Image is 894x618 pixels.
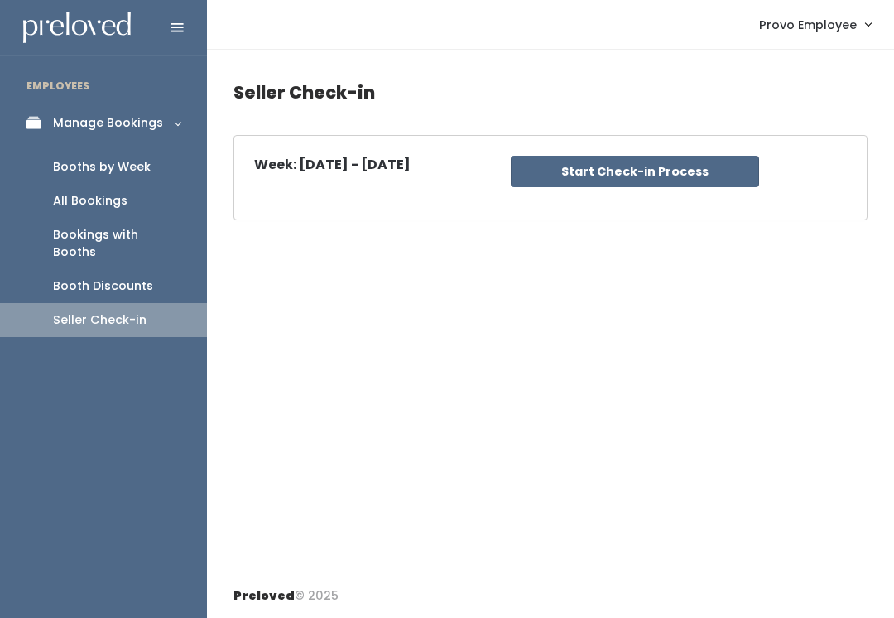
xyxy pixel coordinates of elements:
div: All Bookings [53,192,127,210]
button: Start Check-in Process [511,156,759,187]
img: preloved logo [23,12,131,44]
span: Provo Employee [759,16,857,34]
div: Booth Discounts [53,278,153,295]
span: Preloved [233,587,295,604]
h5: Week: [DATE] - [DATE] [254,157,411,172]
div: Manage Bookings [53,114,163,132]
div: Bookings with Booths [53,226,180,261]
div: Seller Check-in [53,311,147,329]
div: © 2025 [233,574,339,605]
a: Provo Employee [743,7,887,42]
h4: Seller Check-in [233,70,868,115]
div: Booths by Week [53,158,151,176]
